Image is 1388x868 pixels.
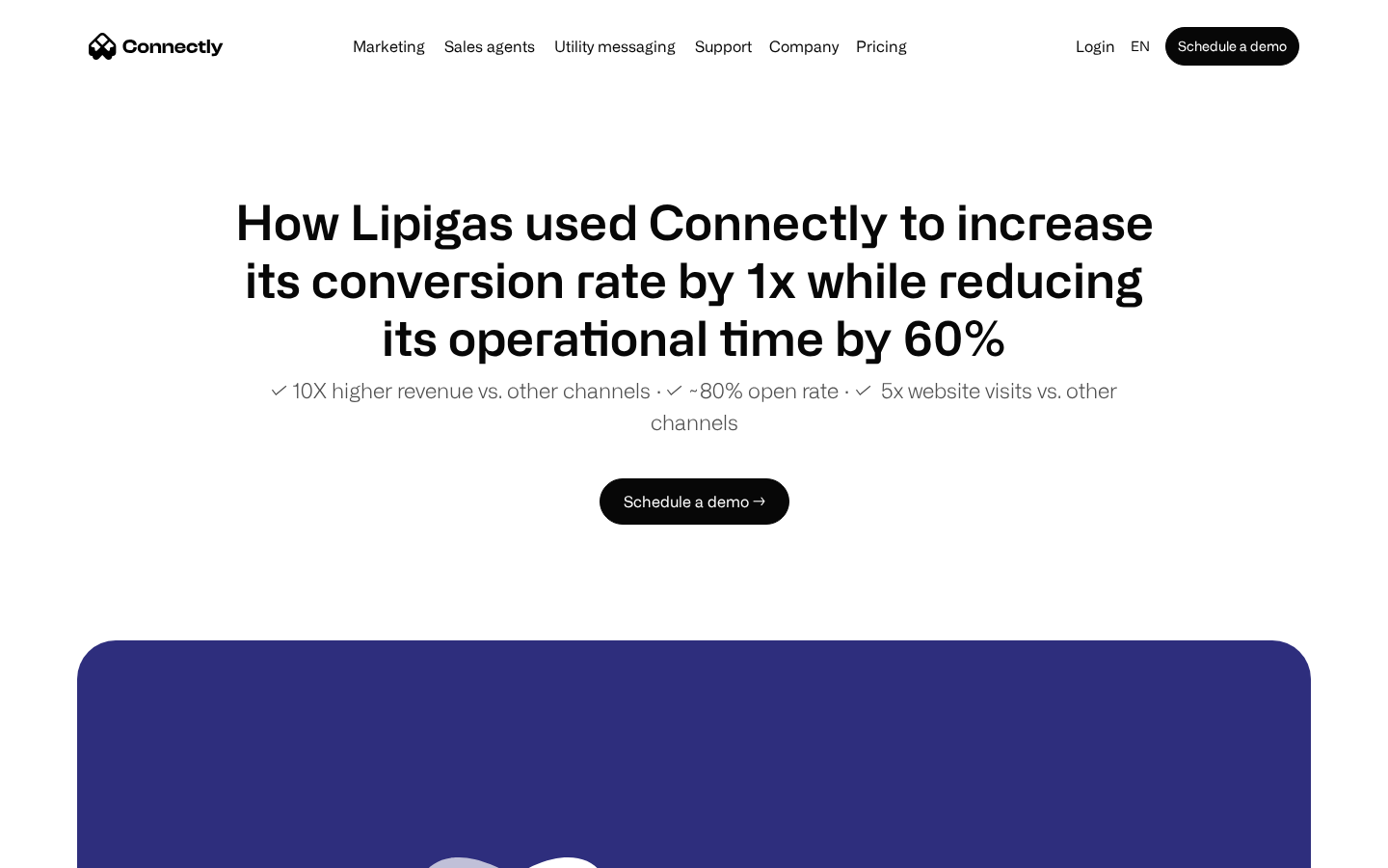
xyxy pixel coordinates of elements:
aside: Language selected: English [19,832,116,861]
a: Utility messaging [547,39,683,54]
a: Schedule a demo → [600,478,789,525]
a: Login [1068,33,1123,60]
div: en [1131,33,1150,60]
a: Schedule a demo [1165,27,1299,66]
p: ✓ 10X higher revenue vs. other channels ∙ ✓ ~80% open rate ∙ ✓ 5x website visits vs. other channels [231,374,1157,438]
h1: How Lipigas used Connectly to increase its conversion rate by 1x while reducing its operational t... [231,193,1157,366]
a: Support [687,39,760,54]
ul: Language list [39,834,116,861]
a: Pricing [848,39,915,54]
a: Marketing [345,39,433,54]
div: Company [769,33,839,60]
a: Sales agents [437,39,543,54]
